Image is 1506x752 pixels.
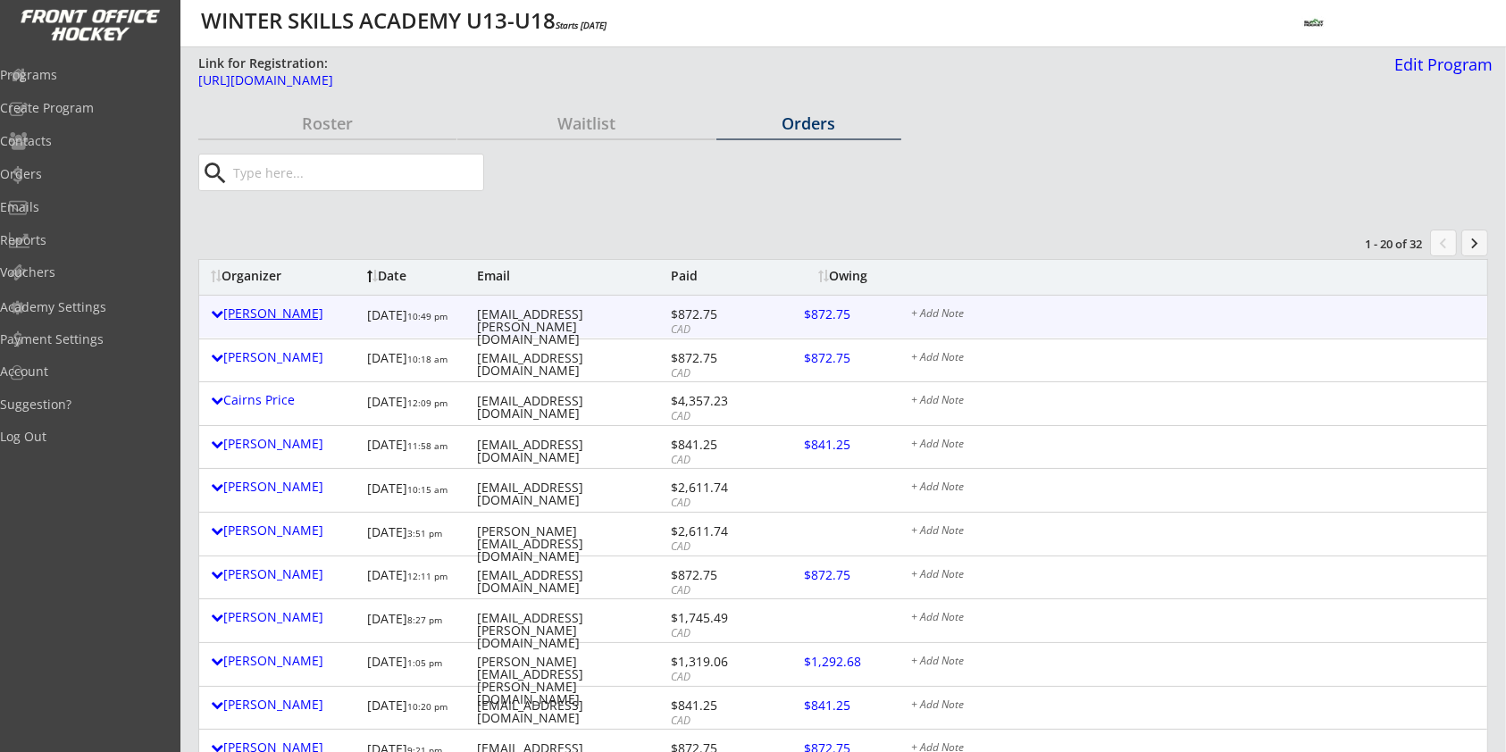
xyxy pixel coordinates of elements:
div: CAD [671,366,767,381]
div: [DATE] [367,693,464,724]
em: Starts [DATE] [556,19,607,31]
div: Owing [818,270,886,282]
div: [PERSON_NAME] [211,698,358,711]
div: $872.75 [671,352,767,364]
div: [DATE] [367,519,464,550]
div: CAD [671,583,767,598]
font: 10:18 am [407,353,448,365]
div: $1,319.06 [671,656,767,668]
div: Date [367,270,464,282]
div: [DATE] [367,606,464,637]
div: $841.25 [671,699,767,712]
div: [DATE] [367,475,464,506]
div: CAD [671,453,767,468]
font: 12:11 pm [407,570,448,582]
a: [URL][DOMAIN_NAME] [198,74,1099,96]
div: [DATE] [367,649,464,681]
div: + Add Note [911,656,1476,670]
div: [DATE] [367,302,464,333]
div: [DATE] [367,389,464,420]
button: search [201,159,230,188]
button: chevron_left [1430,230,1457,256]
div: Link for Registration: [198,54,330,72]
div: $2,611.74 [671,525,767,538]
div: CAD [671,670,767,685]
div: [EMAIL_ADDRESS][DOMAIN_NAME] [477,439,666,464]
div: + Add Note [911,612,1476,626]
div: [PERSON_NAME] [211,568,358,581]
div: Orders [716,115,901,131]
a: Edit Program [1387,56,1493,88]
div: [PERSON_NAME] [211,307,358,320]
div: + Add Note [911,308,1476,322]
div: [EMAIL_ADDRESS][DOMAIN_NAME] [477,352,666,377]
div: [PERSON_NAME][EMAIL_ADDRESS][PERSON_NAME][DOMAIN_NAME] [477,656,666,706]
div: $1,745.49 [671,612,767,624]
div: + Add Note [911,569,1476,583]
div: [EMAIL_ADDRESS][DOMAIN_NAME] [477,395,666,420]
font: 1:05 pm [407,656,442,669]
div: [EMAIL_ADDRESS][DOMAIN_NAME] [477,481,666,506]
font: 10:49 pm [407,310,448,322]
font: 10:20 pm [407,700,448,713]
font: 10:15 am [407,483,448,496]
div: $4,357.23 [671,395,767,407]
div: Cairns Price [211,394,358,406]
div: [DATE] [367,432,464,464]
div: [DATE] [367,346,464,377]
input: Type here... [230,155,483,190]
div: CAD [671,496,767,511]
div: Organizer [211,270,358,282]
font: 8:27 pm [407,614,442,626]
div: [DATE] [367,563,464,594]
div: [EMAIL_ADDRESS][DOMAIN_NAME] [477,699,666,724]
div: [PERSON_NAME] [211,655,358,667]
div: Edit Program [1387,56,1493,72]
div: CAD [671,714,767,729]
font: 12:09 pm [407,397,448,409]
div: $872.75 [671,308,767,321]
div: $2,611.74 [671,481,767,494]
div: Paid [671,270,767,282]
div: Waitlist [457,115,715,131]
div: + Add Note [911,352,1476,366]
div: + Add Note [911,481,1476,496]
div: [EMAIL_ADDRESS][PERSON_NAME][DOMAIN_NAME] [477,308,666,346]
div: + Add Note [911,439,1476,453]
div: + Add Note [911,699,1476,714]
div: 1 - 20 of 32 [1329,236,1422,252]
div: CAD [671,539,767,555]
div: Roster [198,115,456,131]
div: CAD [671,626,767,641]
div: CAD [671,409,767,424]
div: [URL][DOMAIN_NAME] [198,74,1099,87]
div: $872.75 [671,569,767,581]
div: Email [477,270,666,282]
div: CAD [671,322,767,338]
div: [EMAIL_ADDRESS][DOMAIN_NAME] [477,569,666,594]
div: + Add Note [911,395,1476,409]
div: [PERSON_NAME] [211,524,358,537]
div: + Add Note [911,525,1476,539]
font: 3:51 pm [407,527,442,539]
div: [PERSON_NAME] [211,480,358,493]
div: [PERSON_NAME][EMAIL_ADDRESS][DOMAIN_NAME] [477,525,666,563]
button: keyboard_arrow_right [1461,230,1488,256]
div: [PERSON_NAME] [211,351,358,363]
div: [EMAIL_ADDRESS][PERSON_NAME][DOMAIN_NAME] [477,612,666,649]
div: [PERSON_NAME] [211,438,358,450]
div: $841.25 [671,439,767,451]
font: 11:58 am [407,439,448,452]
div: [PERSON_NAME] [211,611,358,623]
